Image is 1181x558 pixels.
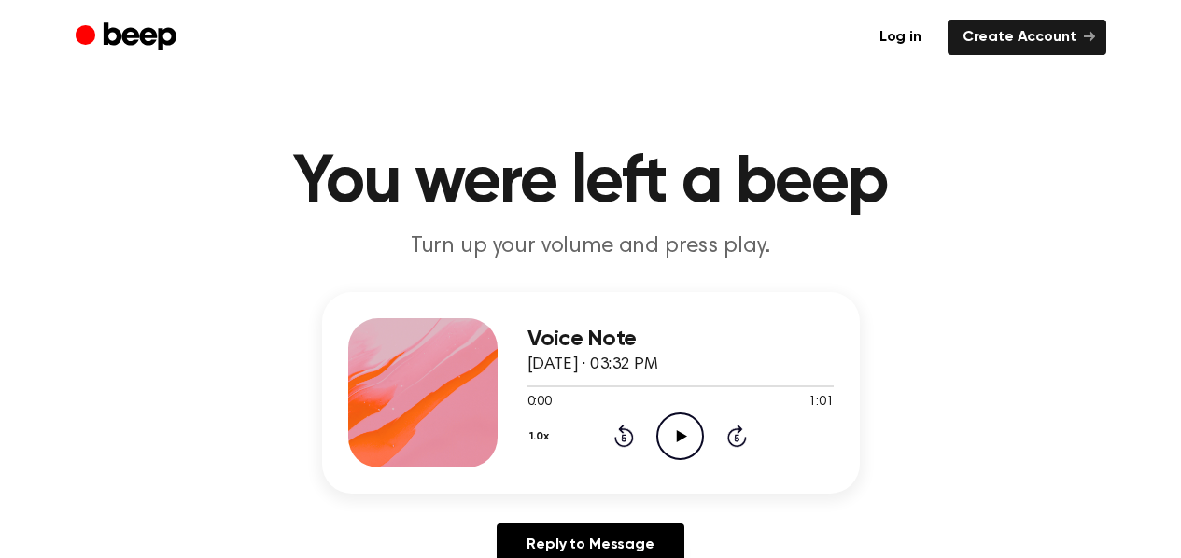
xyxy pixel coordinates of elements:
p: Turn up your volume and press play. [232,231,949,262]
h1: You were left a beep [113,149,1069,216]
button: 1.0x [527,421,556,453]
a: Log in [865,20,936,55]
a: Create Account [948,20,1106,55]
a: Beep [76,20,181,56]
span: [DATE] · 03:32 PM [527,356,658,373]
h3: Voice Note [527,327,834,352]
span: 1:01 [808,393,833,412]
span: 0:00 [527,393,552,412]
